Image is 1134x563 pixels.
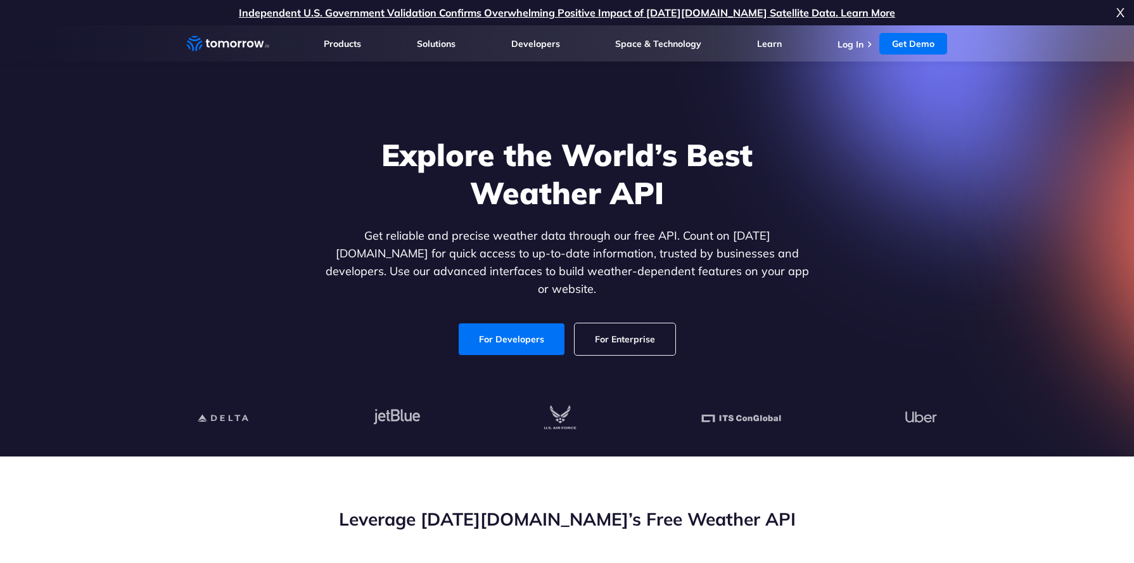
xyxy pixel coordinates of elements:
a: For Enterprise [575,323,675,355]
a: Products [324,38,361,49]
a: Home link [187,34,269,53]
a: Developers [511,38,560,49]
a: For Developers [459,323,564,355]
a: Independent U.S. Government Validation Confirms Overwhelming Positive Impact of [DATE][DOMAIN_NAM... [239,6,895,19]
a: Learn [757,38,782,49]
a: Space & Technology [615,38,701,49]
h2: Leverage [DATE][DOMAIN_NAME]’s Free Weather API [187,507,947,531]
h1: Explore the World’s Best Weather API [322,136,812,212]
a: Log In [838,39,863,50]
a: Solutions [417,38,456,49]
a: Get Demo [879,33,947,55]
p: Get reliable and precise weather data through our free API. Count on [DATE][DOMAIN_NAME] for quic... [322,227,812,298]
